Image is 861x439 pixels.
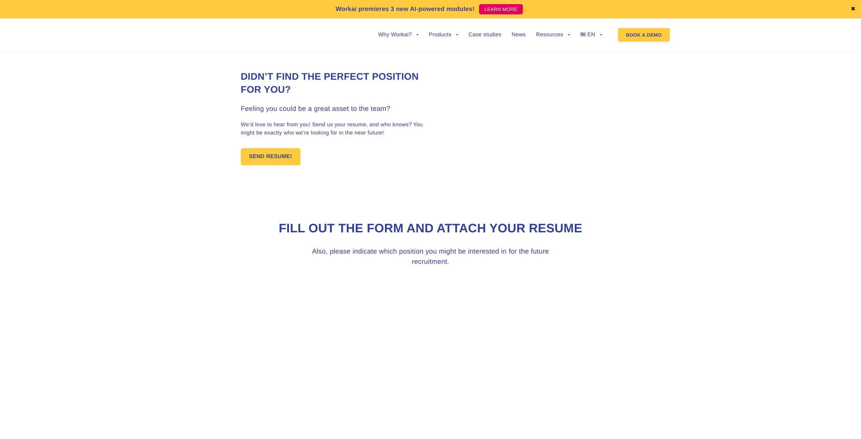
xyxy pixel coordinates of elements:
[587,32,595,38] span: EN
[479,4,523,14] a: LEARN MORE
[302,246,559,267] h3: Also, please indicate which position you might be interested in for the future recruitment.
[241,148,301,165] a: SEND RESUME!
[378,32,419,38] a: Why Workai?
[618,28,670,42] a: BOOK A DEMO
[241,71,419,95] strong: Didn’t find the perfect position for you?
[851,7,856,12] a: ✖
[241,105,390,113] span: Feeling you could be a great asset to the team?
[429,32,458,38] a: Products
[241,122,423,136] span: We’d love to hear from you! Send us your resume, and who knows? You might be exactly who we’re lo...
[241,220,620,237] h2: Fill out the form and attach your resume
[468,32,501,38] a: Case studies
[512,32,526,38] a: News
[335,4,475,14] p: Workai premieres 3 new AI-powered modules!
[536,32,570,38] a: Resources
